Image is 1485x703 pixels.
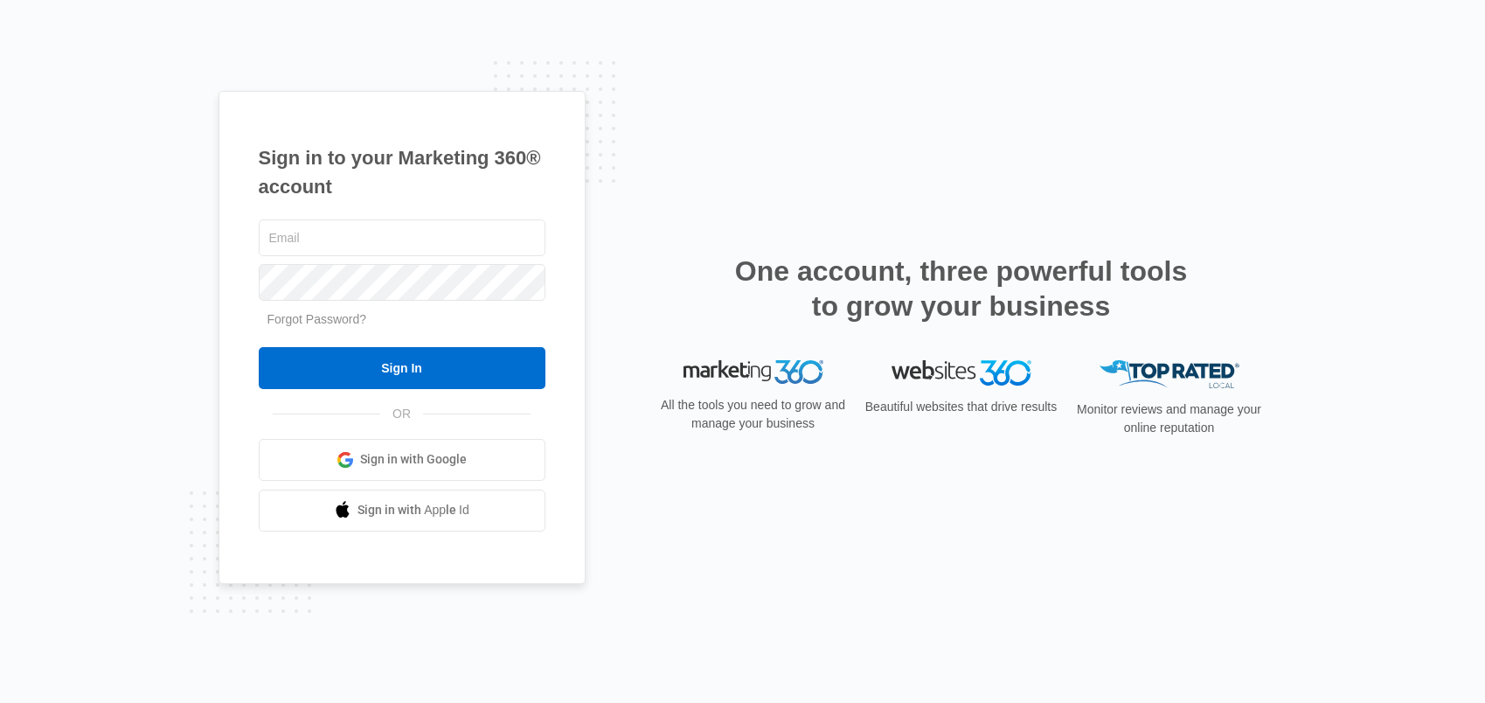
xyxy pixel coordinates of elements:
input: Sign In [259,347,545,389]
p: Beautiful websites that drive results [864,398,1059,416]
a: Sign in with Google [259,439,545,481]
img: Websites 360 [892,360,1031,386]
a: Sign in with Apple Id [259,490,545,532]
img: Top Rated Local [1100,360,1239,389]
img: Marketing 360 [684,360,823,385]
h2: One account, three powerful tools to grow your business [730,254,1193,324]
h1: Sign in to your Marketing 360® account [259,143,545,201]
span: Sign in with Google [360,450,467,469]
span: Sign in with Apple Id [357,501,469,519]
p: All the tools you need to grow and manage your business [656,396,851,433]
a: Forgot Password? [267,312,367,326]
input: Email [259,219,545,256]
p: Monitor reviews and manage your online reputation [1072,400,1267,437]
span: OR [380,405,423,423]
